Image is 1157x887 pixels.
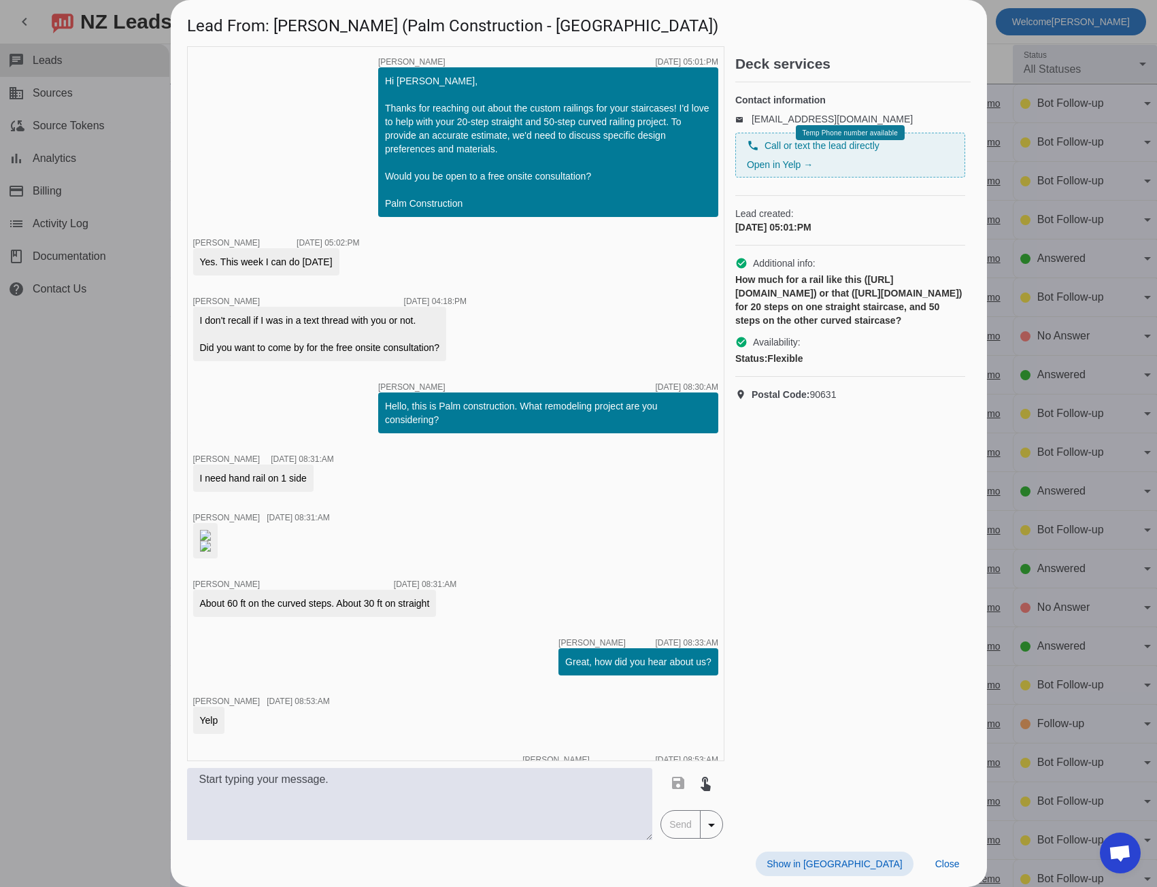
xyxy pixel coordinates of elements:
[267,514,329,522] div: [DATE] 08:31:AM
[404,297,467,305] div: [DATE] 04:18:PM
[267,697,329,705] div: [DATE] 08:53:AM
[1100,833,1141,873] div: Open chat
[735,116,752,122] mat-icon: email
[193,580,261,589] span: [PERSON_NAME]
[271,455,333,463] div: [DATE] 08:31:AM
[756,852,913,876] button: Show in [GEOGRAPHIC_DATA]
[193,697,261,706] span: [PERSON_NAME]
[522,756,590,764] span: [PERSON_NAME]
[193,513,261,522] span: [PERSON_NAME]
[655,639,718,647] div: [DATE] 08:33:AM
[558,639,626,647] span: [PERSON_NAME]
[200,530,211,541] img: lz-UmhgNLVaqpN05sUuZqQ
[193,238,261,248] span: [PERSON_NAME]
[378,58,446,66] span: [PERSON_NAME]
[378,383,446,391] span: [PERSON_NAME]
[697,775,714,791] mat-icon: touch_app
[735,57,971,71] h2: Deck services
[193,454,261,464] span: [PERSON_NAME]
[802,129,897,137] span: Temp Phone number available
[655,58,718,66] div: [DATE] 05:01:PM
[385,399,711,426] div: Hello, this is Palm construction. What remodeling project are you considering?
[752,389,810,400] strong: Postal Code:
[200,597,430,610] div: About 60 ft on the curved steps. About 30 ft on straight
[735,352,965,365] div: Flexible
[193,297,261,306] span: [PERSON_NAME]
[747,139,759,152] mat-icon: phone
[655,756,718,764] div: [DATE] 08:53:AM
[767,858,902,869] span: Show in [GEOGRAPHIC_DATA]
[385,74,711,210] div: Hi [PERSON_NAME], Thanks for reaching out about the custom railings for your staircases! I'd love...
[924,852,971,876] button: Close
[200,541,211,552] img: 3j-RHRb_nGa9XTXgzmtj7Q
[747,159,813,170] a: Open in Yelp →
[200,471,307,485] div: I need hand rail on 1 side
[765,139,879,152] span: Call or text the lead directly
[735,336,748,348] mat-icon: check_circle
[735,353,767,364] strong: Status:
[200,714,218,727] div: Yelp
[394,580,456,588] div: [DATE] 08:31:AM
[200,314,440,354] div: I don't recall if I was in a text thread with you or not. Did you want to come by for the free on...
[735,257,748,269] mat-icon: check_circle
[655,383,718,391] div: [DATE] 08:30:AM
[753,335,801,349] span: Availability:
[935,858,960,869] span: Close
[565,655,711,669] div: Great, how did you hear about us?
[752,114,913,124] a: [EMAIL_ADDRESS][DOMAIN_NAME]
[200,255,333,269] div: Yes. This week I can do [DATE]
[297,239,359,247] div: [DATE] 05:02:PM
[735,220,965,234] div: [DATE] 05:01:PM
[703,817,720,833] mat-icon: arrow_drop_down
[735,273,965,327] div: How much for a rail like this ([URL][DOMAIN_NAME]) or that ([URL][DOMAIN_NAME]) for 20 steps on o...
[735,389,752,400] mat-icon: location_on
[752,388,837,401] span: 90631
[735,207,965,220] span: Lead created:
[735,93,965,107] h4: Contact information
[753,256,816,270] span: Additional info:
